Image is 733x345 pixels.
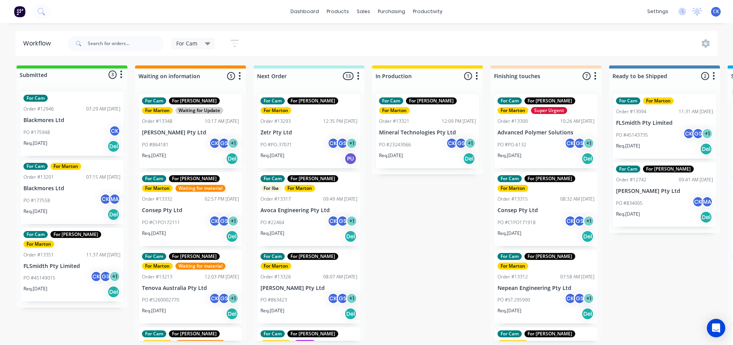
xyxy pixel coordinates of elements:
[679,108,713,115] div: 11:31 AM [DATE]
[643,6,672,17] div: settings
[564,215,576,227] div: CK
[323,273,357,280] div: 08:07 AM [DATE]
[260,253,285,260] div: For Cam
[169,97,220,104] div: For [PERSON_NAME]
[346,293,357,304] div: + 1
[406,97,457,104] div: For [PERSON_NAME]
[23,39,55,48] div: Workflow
[226,152,238,165] div: Del
[353,6,374,17] div: sales
[344,230,357,243] div: Del
[257,172,361,246] div: For CamFor [PERSON_NAME]For IbaFor MartonOrder #1331709:49 AM [DATE]Avoca Engineering Pty LtdPO #...
[20,228,124,302] div: For CamFor [PERSON_NAME]For MartonOrder #1335111:37 AM [DATE]FLSmidth Pty LimitedPO #45149015CKGS...
[581,308,594,320] div: Del
[344,152,357,165] div: PU
[337,137,348,149] div: GS
[218,293,230,304] div: GS
[574,137,585,149] div: GS
[498,196,528,203] div: Order #13315
[142,118,172,125] div: Order #13348
[205,118,239,125] div: 10:17 AM [DATE]
[713,8,719,15] span: CK
[169,253,220,260] div: For [PERSON_NAME]
[700,211,712,223] div: Del
[379,107,410,114] div: For Marton
[692,128,704,139] div: GS
[107,208,120,221] div: Del
[90,271,102,282] div: CK
[205,196,239,203] div: 02:57 PM [DATE]
[260,175,285,182] div: For Cam
[707,319,725,337] div: Open Intercom Messenger
[524,253,575,260] div: For [PERSON_NAME]
[23,174,54,181] div: Order #13201
[287,6,323,17] a: dashboard
[86,251,120,258] div: 11:37 AM [DATE]
[498,152,521,159] p: Req. [DATE]
[346,137,357,149] div: + 1
[260,97,285,104] div: For Cam
[209,215,220,227] div: CK
[346,215,357,227] div: + 1
[23,185,120,192] p: Blackmores Ltd
[498,307,521,314] p: Req. [DATE]
[327,293,339,304] div: CK
[142,253,166,260] div: For Cam
[701,128,713,139] div: + 1
[23,95,48,102] div: For Cam
[564,293,576,304] div: CK
[227,137,239,149] div: + 1
[175,263,225,270] div: Waiting for material
[260,152,284,159] p: Req. [DATE]
[257,250,361,324] div: For CamFor [PERSON_NAME]For MartonOrder #1332608:07 AM [DATE][PERSON_NAME] Pty LtdPO #863423CKGS+...
[100,193,111,205] div: CK
[344,308,357,320] div: Del
[139,94,242,168] div: For CamFor [PERSON_NAME]For MartonWaiting for UpdateOrder #1334810:17 AM [DATE][PERSON_NAME] Pty ...
[142,296,179,303] p: PO #5260002770
[616,176,646,183] div: Order #12742
[498,263,528,270] div: For Marton
[287,175,338,182] div: For [PERSON_NAME]
[20,160,124,224] div: For CamFor MartonOrder #1320107:15 AM [DATE]Blackmores LtdPO #177558CKMAReq.[DATE]Del
[23,129,50,136] p: PO #175948
[498,185,528,192] div: For Marton
[209,137,220,149] div: CK
[50,163,81,170] div: For Marton
[498,273,528,280] div: Order #13312
[560,196,594,203] div: 08:32 AM [DATE]
[260,129,357,136] p: Zetr Pty Ltd
[139,250,242,324] div: For CamFor [PERSON_NAME]For MartonWaiting for materialOrder #1321312:03 PM [DATE]Tenova Australia...
[498,97,522,104] div: For Cam
[142,273,172,280] div: Order #13213
[498,129,594,136] p: Advanced Polymer Solutions
[142,141,169,148] p: PO #864181
[287,253,338,260] div: For [PERSON_NAME]
[226,308,238,320] div: Del
[142,129,239,136] p: [PERSON_NAME] Pty Ltd
[498,207,594,214] p: Consep Pty Ltd
[142,152,166,159] p: Req. [DATE]
[260,296,287,303] p: PO #863423
[260,185,282,192] div: For Iba
[679,176,713,183] div: 09:41 AM [DATE]
[616,211,640,218] p: Req. [DATE]
[109,271,120,282] div: + 1
[142,230,166,237] p: Req. [DATE]
[379,129,476,136] p: Mineral Technologies Pty Ltd
[524,97,575,104] div: For [PERSON_NAME]
[616,166,640,172] div: For Cam
[23,231,48,238] div: For Cam
[409,6,446,17] div: productivity
[50,231,101,238] div: For [PERSON_NAME]
[142,107,173,114] div: For Marton
[260,273,291,280] div: Order #13326
[498,230,521,237] p: Req. [DATE]
[701,196,713,208] div: MA
[169,330,220,337] div: For [PERSON_NAME]
[260,219,284,226] p: PO #22464
[583,293,594,304] div: + 1
[581,152,594,165] div: Del
[327,137,339,149] div: CK
[692,196,704,208] div: CK
[23,197,50,204] p: PO #177558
